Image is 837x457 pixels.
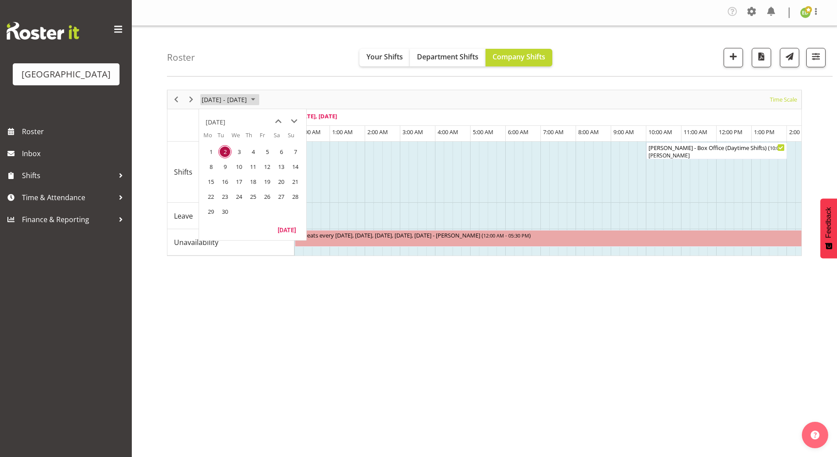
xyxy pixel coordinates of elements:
[22,125,127,138] span: Roster
[367,128,388,136] span: 2:00 AM
[232,175,246,188] span: Wednesday, September 17, 2025
[543,128,564,136] span: 7:00 AM
[366,52,403,62] span: Your Shifts
[417,52,478,62] span: Department Shifts
[473,128,493,136] span: 5:00 AM
[780,48,799,67] button: Send a list of all shifts for the selected filtered period to all rostered employees.
[246,175,260,188] span: Thursday, September 18, 2025
[218,205,232,218] span: Tuesday, September 30, 2025
[289,160,302,173] span: Sunday, September 14, 2025
[261,190,274,203] span: Friday, September 26, 2025
[22,68,111,81] div: [GEOGRAPHIC_DATA]
[204,190,217,203] span: Monday, September 22, 2025
[275,190,288,203] span: Saturday, September 27, 2025
[218,160,232,173] span: Tuesday, September 9, 2025
[769,94,798,105] span: Time Scale
[246,145,260,158] span: Thursday, September 4, 2025
[232,160,246,173] span: Wednesday, September 10, 2025
[770,144,815,151] span: 10:00 AM - 02:00 PM
[174,167,192,177] span: Shifts
[289,190,302,203] span: Sunday, September 28, 2025
[204,145,217,158] span: Monday, September 1, 2025
[578,128,599,136] span: 8:00 AM
[7,22,79,40] img: Rosterit website logo
[486,49,552,66] button: Company Shifts
[204,175,217,188] span: Monday, September 15, 2025
[206,113,225,131] div: title
[204,160,217,173] span: Monday, September 8, 2025
[789,128,810,136] span: 2:00 PM
[613,128,634,136] span: 9:00 AM
[800,7,811,18] img: emma-dowman11789.jpg
[169,90,184,109] div: Previous
[261,175,274,188] span: Friday, September 19, 2025
[22,213,114,226] span: Finance & Reporting
[270,113,286,129] button: previous month
[218,145,232,158] span: Tuesday, September 2, 2025
[185,94,197,105] button: Next
[286,113,302,129] button: next month
[684,128,707,136] span: 11:00 AM
[811,431,819,439] img: help-xxl-2.png
[246,160,260,173] span: Thursday, September 11, 2025
[719,128,743,136] span: 12:00 PM
[493,52,545,62] span: Company Shifts
[724,48,743,67] button: Add a new shift
[170,94,182,105] button: Previous
[768,94,799,105] button: Time Scale
[167,229,294,256] td: Unavailability resource
[246,190,260,203] span: Thursday, September 25, 2025
[332,128,353,136] span: 1:00 AM
[203,131,217,144] th: Mo
[174,211,193,221] span: Leave
[649,143,785,152] div: [PERSON_NAME] - Box Office (Daytime Shifts) ( )
[438,128,458,136] span: 4:00 AM
[167,142,294,203] td: Shifts resource
[261,145,274,158] span: Friday, September 5, 2025
[359,49,410,66] button: Your Shifts
[217,131,232,144] th: Tu
[508,128,529,136] span: 6:00 AM
[22,169,114,182] span: Shifts
[297,128,321,136] span: 12:00 AM
[22,147,127,160] span: Inbox
[167,203,294,229] td: Leave resource
[410,49,486,66] button: Department Shifts
[483,232,529,239] span: 12:00 AM - 05:30 PM
[754,128,775,136] span: 1:00 PM
[22,191,114,204] span: Time & Attendance
[167,52,195,62] h4: Roster
[246,131,260,144] th: Th
[646,143,787,159] div: Shifts"s event - Wendy - Box Office (Daytime Shifts) Begin From Tuesday, September 2, 2025 at 10:...
[232,190,246,203] span: Wednesday, September 24, 2025
[232,131,246,144] th: We
[275,145,288,158] span: Saturday, September 6, 2025
[806,48,826,67] button: Filter Shifts
[201,94,248,105] span: [DATE] - [DATE]
[288,131,302,144] th: Su
[289,145,302,158] span: Sunday, September 7, 2025
[218,190,232,203] span: Tuesday, September 23, 2025
[825,207,833,238] span: Feedback
[289,175,302,188] span: Sunday, September 21, 2025
[649,152,785,160] div: [PERSON_NAME]
[649,128,672,136] span: 10:00 AM
[752,48,771,67] button: Download a PDF of the roster according to the set date range.
[174,237,218,248] span: Unavailability
[272,223,302,236] button: Today
[274,131,288,144] th: Sa
[167,90,802,256] div: Timeline Week of September 2, 2025
[275,175,288,188] span: Saturday, September 20, 2025
[261,160,274,173] span: Friday, September 12, 2025
[204,205,217,218] span: Monday, September 29, 2025
[402,128,423,136] span: 3:00 AM
[217,144,232,159] td: Tuesday, September 2, 2025
[184,90,199,109] div: Next
[297,112,337,120] span: [DATE], [DATE]
[820,198,837,258] button: Feedback - Show survey
[260,131,274,144] th: Fr
[275,160,288,173] span: Saturday, September 13, 2025
[218,175,232,188] span: Tuesday, September 16, 2025
[232,145,246,158] span: Wednesday, September 3, 2025
[200,94,259,105] button: September 01 - 07, 2025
